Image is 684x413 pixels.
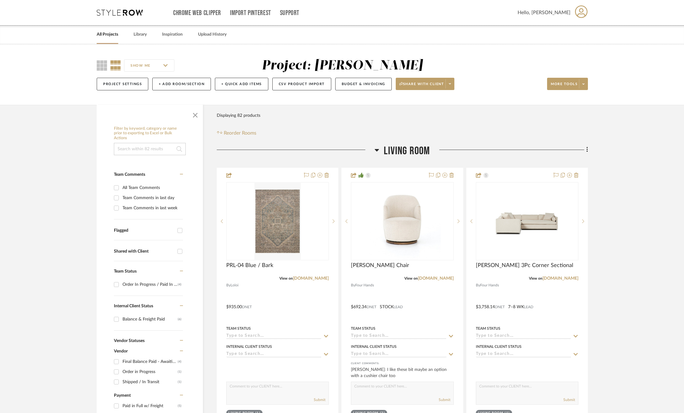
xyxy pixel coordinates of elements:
[547,78,588,90] button: More tools
[178,357,181,367] div: (4)
[404,277,418,280] span: View on
[364,183,441,260] img: Aurora Swivel Chair
[122,193,181,203] div: Team Comments in last day
[173,10,221,16] a: Chrome Web Clipper
[351,352,446,357] input: Type to Search…
[314,397,325,403] button: Submit
[178,367,181,377] div: (1)
[476,282,480,288] span: By
[254,183,301,260] img: PRL-04 Blue / Bark
[224,129,256,137] span: Reorder Rooms
[551,82,577,91] span: More tools
[114,228,174,233] div: Flagged
[476,183,578,260] div: 0
[122,203,181,213] div: Team Comments in last week
[476,326,500,331] div: Team Status
[272,78,331,90] button: CSV Product Import
[114,126,186,141] h6: Filter by keyword, category or name prior to exporting to Excel or Bulk Actions
[351,367,453,379] div: [PERSON_NAME]: I like these bit maybe an option with a cushier chair too
[439,397,450,403] button: Submit
[351,333,446,339] input: Type to Search…
[122,183,181,193] div: All Team Comments
[355,282,374,288] span: Four Hands
[230,10,271,16] a: Import Pinterest
[351,344,397,349] div: Internal Client Status
[476,262,573,269] span: [PERSON_NAME] 3Pc Corner Sectional
[384,144,430,158] span: Living Room
[162,30,183,39] a: Inspiration
[114,143,186,155] input: Search within 82 results
[399,82,444,91] span: Share with client
[122,314,178,324] div: Balance & Freight Paid
[114,172,145,177] span: Team Comments
[189,108,201,120] button: Close
[489,183,565,260] img: Sawyer 3Pc Corner Sectional
[227,183,328,260] div: 0
[563,397,575,403] button: Submit
[215,78,268,90] button: + Quick Add Items
[217,109,260,122] div: Displaying 82 products
[226,352,321,357] input: Type to Search…
[226,333,321,339] input: Type to Search…
[114,249,174,254] div: Shared with Client
[262,59,423,72] div: Project: [PERSON_NAME]
[476,352,571,357] input: Type to Search…
[134,30,147,39] a: Library
[114,269,137,273] span: Team Status
[231,282,239,288] span: Loloi
[335,78,392,90] button: Budget & Invoicing
[418,276,454,281] a: [DOMAIN_NAME]
[97,78,148,90] button: Project Settings
[351,262,409,269] span: [PERSON_NAME] Chair
[476,333,571,339] input: Type to Search…
[217,129,256,137] button: Reorder Rooms
[114,304,153,308] span: Internal Client Status
[280,10,299,16] a: Support
[114,339,145,343] span: Vendor Statuses
[122,280,178,289] div: Order In Progress / Paid In Full w/ Freight, No Balance due
[122,357,178,367] div: Final Balance Paid - Awaiting Shipping
[529,277,542,280] span: View on
[178,314,181,324] div: (6)
[542,276,578,281] a: [DOMAIN_NAME]
[122,377,178,387] div: Shipped / In Transit
[351,326,375,331] div: Team Status
[97,30,118,39] a: All Projects
[351,183,453,260] div: 0
[226,344,272,349] div: Internal Client Status
[122,401,178,411] div: Paid in Full w/ Freight
[114,349,128,353] span: Vendor
[152,78,211,90] button: + Add Room/Section
[279,277,293,280] span: View on
[226,326,251,331] div: Team Status
[226,262,273,269] span: PRL-04 Blue / Bark
[293,276,329,281] a: [DOMAIN_NAME]
[351,282,355,288] span: By
[178,377,181,387] div: (1)
[178,280,181,289] div: (4)
[198,30,227,39] a: Upload History
[476,344,522,349] div: Internal Client Status
[114,393,131,398] span: Payment
[518,9,570,16] span: Hello, [PERSON_NAME]
[226,282,231,288] span: By
[122,367,178,377] div: Order in Progress
[396,78,455,90] button: Share with client
[178,401,181,411] div: (5)
[480,282,499,288] span: Four Hands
